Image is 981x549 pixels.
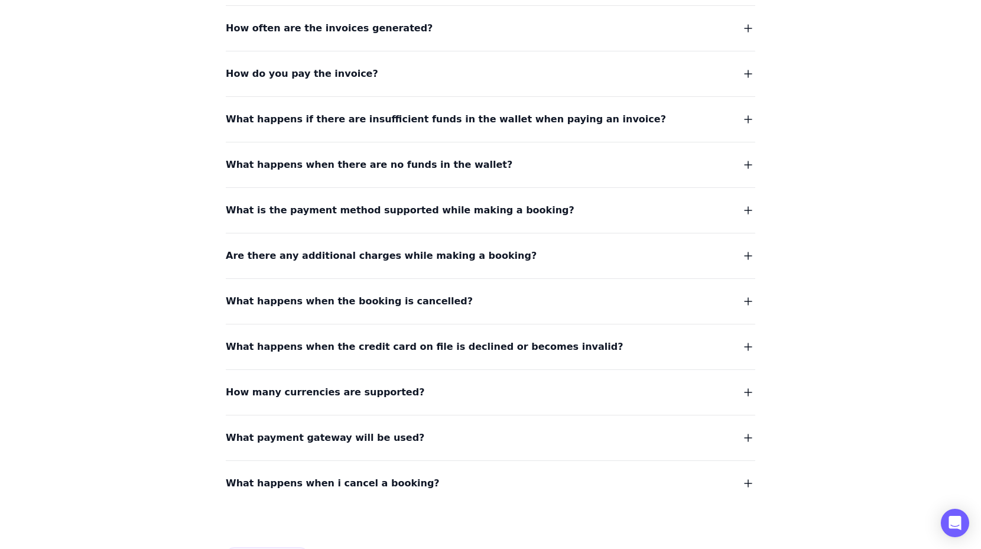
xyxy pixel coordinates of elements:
[226,475,755,492] button: What happens when i cancel a booking?
[226,248,755,264] button: Are there any additional charges while making a booking?
[226,157,755,173] button: What happens when there are no funds in the wallet?
[226,475,440,492] span: What happens when i cancel a booking?
[226,384,755,401] button: How many currencies are supported?
[226,293,473,310] span: What happens when the booking is cancelled?
[226,430,424,446] span: What payment gateway will be used?
[226,66,378,82] span: How do you pay the invoice?
[226,339,623,355] span: What happens when the credit card on file is declined or becomes invalid?
[226,202,574,219] span: What is the payment method supported while making a booking?
[226,384,424,401] span: How many currencies are supported?
[226,339,755,355] button: What happens when the credit card on file is declined or becomes invalid?
[226,157,512,173] span: What happens when there are no funds in the wallet?
[226,202,755,219] button: What is the payment method supported while making a booking?
[226,20,755,37] button: How often are the invoices generated?
[226,293,755,310] button: What happens when the booking is cancelled?
[226,111,755,128] button: What happens if there are insufficient funds in the wallet when paying an invoice?
[226,20,433,37] span: How often are the invoices generated?
[226,111,666,128] span: What happens if there are insufficient funds in the wallet when paying an invoice?
[941,509,969,537] div: Open Intercom Messenger
[226,248,537,264] span: Are there any additional charges while making a booking?
[226,430,755,446] button: What payment gateway will be used?
[226,66,755,82] button: How do you pay the invoice?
